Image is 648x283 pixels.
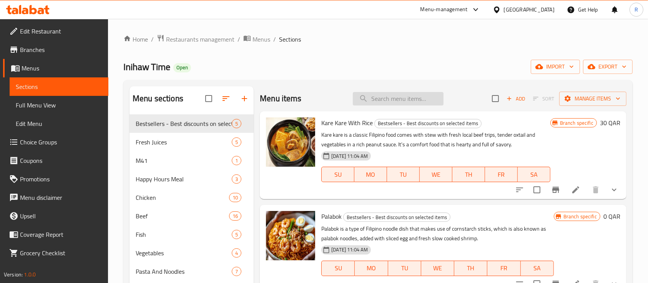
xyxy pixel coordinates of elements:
div: Vegetables [136,248,232,258]
div: Vegetables4 [130,244,254,262]
span: Beef [136,211,229,221]
a: Branches [3,40,108,59]
span: 5 [232,120,241,127]
div: Menu-management [420,5,468,14]
button: WE [420,167,452,182]
span: import [537,62,574,72]
span: Edit Menu [16,119,102,128]
span: Select section first [528,93,559,105]
div: items [232,248,241,258]
li: / [151,35,154,44]
a: Sections [10,77,108,96]
span: Coverage Report [20,230,102,239]
button: TU [387,167,420,182]
div: M41 [136,156,232,165]
span: Coupons [20,156,102,165]
div: Beef16 [130,207,254,225]
div: Bestsellers - Best discounts on selected items5 [130,114,254,133]
p: Kare kare is a classic Filipino food comes with stew with fresh local beef trips, tender oxtail a... [321,130,550,149]
span: Happy Hours Meal [136,174,232,184]
span: Grocery Checklist [20,248,102,258]
div: Bestsellers - Best discounts on selected items [136,119,232,128]
a: Coupons [3,151,108,170]
div: Fresh Juices5 [130,133,254,151]
span: 7 [232,268,241,275]
div: Pasta And Noodles7 [130,262,254,281]
a: Edit Restaurant [3,22,108,40]
span: Menus [253,35,270,44]
span: Sort sections [217,89,235,108]
span: Version: [4,270,23,280]
div: items [232,174,241,184]
div: Chicken10 [130,188,254,207]
span: Branch specific [557,119,596,127]
div: Bestsellers - Best discounts on selected items [374,119,482,128]
span: TH [457,263,484,274]
img: Kare Kare With Rice [266,117,315,167]
span: FR [490,263,517,274]
span: Fresh Juices [136,137,232,147]
button: Add section [235,89,254,108]
span: Upsell [20,211,102,221]
button: delete [587,181,605,199]
span: SU [325,169,351,180]
a: Promotions [3,170,108,188]
span: [DATE] 11:04 AM [328,246,371,253]
span: MO [357,169,384,180]
div: Bestsellers - Best discounts on selected items [343,213,450,222]
button: WE [421,261,454,276]
button: SU [321,167,354,182]
span: Bestsellers - Best discounts on selected items [375,119,481,128]
button: export [583,60,633,74]
h2: Menu sections [133,93,183,104]
span: MO [358,263,385,274]
div: items [232,137,241,147]
h6: 0 QAR [603,211,620,222]
button: SU [321,261,355,276]
a: Home [123,35,148,44]
span: TU [391,263,418,274]
span: 3 [232,176,241,183]
span: TH [455,169,482,180]
span: [DATE] 11:04 AM [328,152,371,160]
span: Palabok [321,211,342,222]
a: Edit Menu [10,114,108,133]
h2: Menu items [260,93,302,104]
a: Coverage Report [3,225,108,244]
span: Fish [136,230,232,239]
span: Restaurants management [166,35,234,44]
span: FR [488,169,515,180]
button: SA [518,167,550,182]
div: M411 [130,151,254,170]
button: import [531,60,580,74]
div: items [232,230,241,239]
button: Manage items [559,92,626,106]
button: Branch-specific-item [547,181,565,199]
span: Select to update [529,182,545,198]
span: 10 [229,194,241,201]
span: WE [424,263,451,274]
span: Sections [16,82,102,91]
a: Choice Groups [3,133,108,151]
span: Chicken [136,193,229,202]
nav: breadcrumb [123,34,633,44]
div: Happy Hours Meal3 [130,170,254,188]
span: SA [521,169,547,180]
a: Edit menu item [571,185,580,194]
span: 5 [232,139,241,146]
span: 5 [232,231,241,238]
span: R [635,5,638,14]
span: TU [390,169,417,180]
span: Branches [20,45,102,54]
span: Bestsellers - Best discounts on selected items [344,213,450,222]
button: TU [388,261,421,276]
span: export [589,62,626,72]
button: FR [485,167,518,182]
a: Full Menu View [10,96,108,114]
span: Pasta And Noodles [136,267,232,276]
li: / [273,35,276,44]
span: Menus [22,64,102,73]
div: items [229,193,241,202]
